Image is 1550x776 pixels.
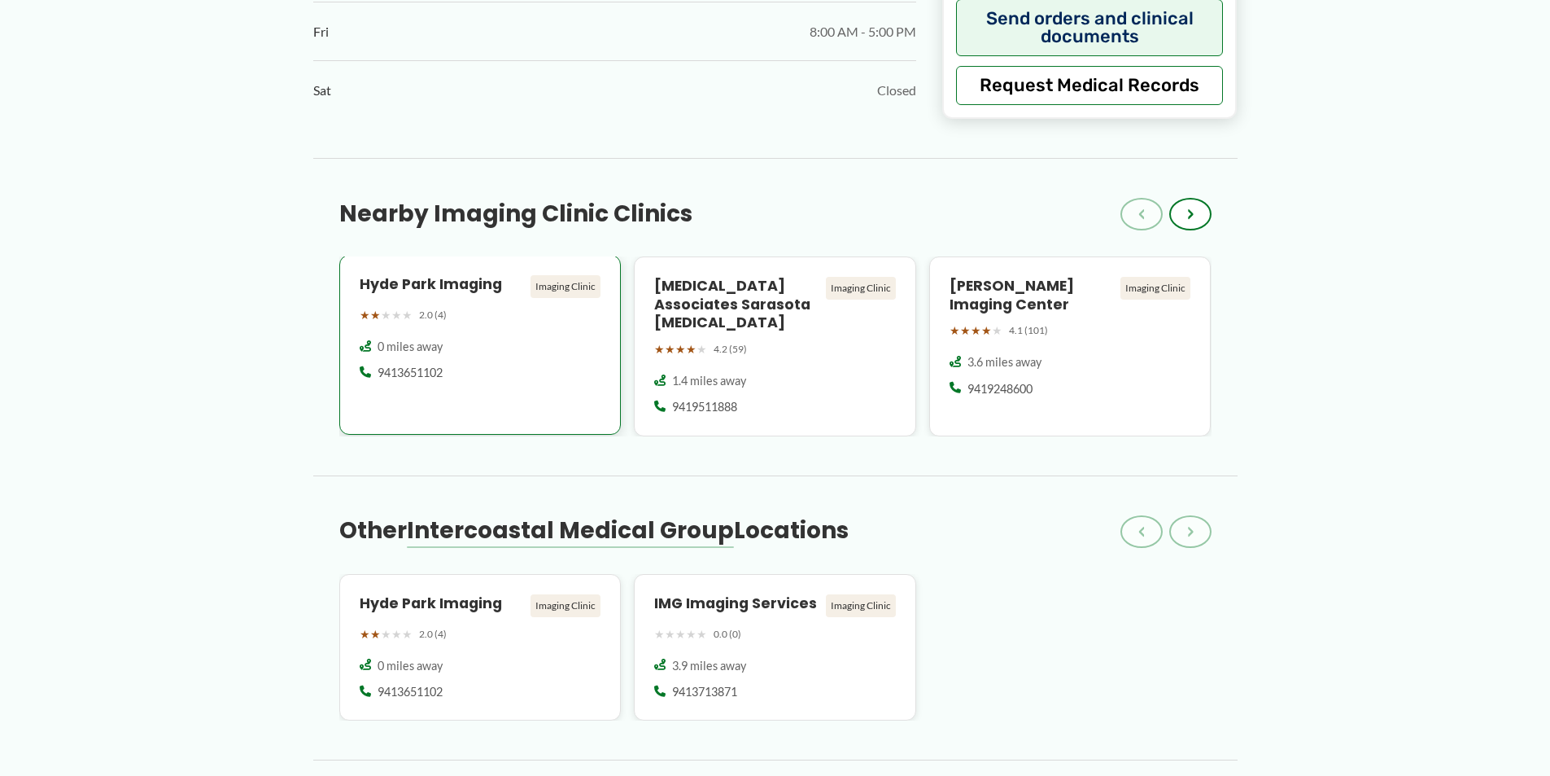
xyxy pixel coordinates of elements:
[419,306,447,324] span: 2.0 (4)
[378,684,443,700] span: 9413651102
[391,624,402,645] span: ★
[634,256,916,436] a: [MEDICAL_DATA] Associates Sarasota [MEDICAL_DATA] Imaging Clinic ★★★★★ 4.2 (59) 1.4 miles away 94...
[1120,277,1190,300] div: Imaging Clinic
[1187,204,1194,224] span: ›
[402,624,413,645] span: ★
[1187,522,1194,541] span: ›
[675,339,686,360] span: ★
[956,66,1224,105] button: Request Medical Records
[714,340,747,358] span: 4.2 (59)
[360,624,370,645] span: ★
[696,624,707,645] span: ★
[339,574,622,721] a: Hyde Park Imaging Imaging Clinic ★★★★★ 2.0 (4) 0 miles away 9413651102
[981,320,992,341] span: ★
[672,399,737,415] span: 9419511888
[960,320,971,341] span: ★
[1120,515,1163,548] button: ‹
[1169,515,1212,548] button: ›
[686,624,696,645] span: ★
[381,305,391,326] span: ★
[339,199,692,229] h3: Nearby Imaging Clinic Clinics
[1138,522,1145,541] span: ‹
[877,78,916,103] span: Closed
[1138,204,1145,224] span: ‹
[967,381,1033,397] span: 9419248600
[826,594,896,617] div: Imaging Clinic
[419,625,447,643] span: 2.0 (4)
[378,339,443,355] span: 0 miles away
[378,365,443,381] span: 9413651102
[992,320,1002,341] span: ★
[654,277,819,333] h4: [MEDICAL_DATA] Associates Sarasota [MEDICAL_DATA]
[391,305,402,326] span: ★
[1009,322,1048,340] span: 4.1 (101)
[696,339,707,360] span: ★
[675,624,686,645] span: ★
[378,658,443,674] span: 0 miles away
[360,275,525,294] h4: Hyde Park Imaging
[826,277,896,300] div: Imaging Clinic
[530,594,600,617] div: Imaging Clinic
[339,256,622,436] a: Hyde Park Imaging Imaging Clinic ★★★★★ 2.0 (4) 0 miles away 9413651102
[971,320,981,341] span: ★
[672,373,746,389] span: 1.4 miles away
[370,624,381,645] span: ★
[654,594,819,613] h4: IMG Imaging Services
[686,339,696,360] span: ★
[810,20,916,44] span: 8:00 AM - 5:00 PM
[370,305,381,326] span: ★
[1120,198,1163,230] button: ‹
[313,78,331,103] span: Sat
[672,684,737,700] span: 9413713871
[950,320,960,341] span: ★
[407,515,734,546] span: Intercoastal Medical Group
[654,339,665,360] span: ★
[530,275,600,298] div: Imaging Clinic
[360,594,525,613] h4: Hyde Park Imaging
[1169,198,1212,230] button: ›
[672,658,746,674] span: 3.9 miles away
[402,305,413,326] span: ★
[665,624,675,645] span: ★
[967,354,1041,370] span: 3.6 miles away
[950,277,1115,314] h4: [PERSON_NAME] Imaging Center
[665,339,675,360] span: ★
[313,20,329,44] span: Fri
[360,305,370,326] span: ★
[714,625,741,643] span: 0.0 (0)
[634,574,916,721] a: IMG Imaging Services Imaging Clinic ★★★★★ 0.0 (0) 3.9 miles away 9413713871
[654,624,665,645] span: ★
[381,624,391,645] span: ★
[929,256,1212,436] a: [PERSON_NAME] Imaging Center Imaging Clinic ★★★★★ 4.1 (101) 3.6 miles away 9419248600
[339,516,849,546] h3: Other Locations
